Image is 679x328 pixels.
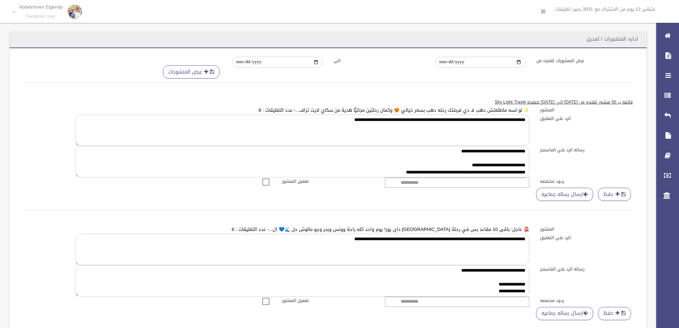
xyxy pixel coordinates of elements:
[535,234,638,242] label: الرد على التعليق
[535,106,638,114] label: المنشور
[277,177,380,185] label: تفعيل المنشور
[598,188,631,201] button: حفظ
[535,297,638,304] label: ردود مخصصه
[536,307,593,320] a: ارسال رساله جماعيه
[258,106,529,115] a: ✨ لو لسه ماطلعتش دهب فـ دي فرصتك رحله دهب بسعر خيالي 😍 وكمان رحلتين مجانيًّا هدية من سكاي لايت تر...
[535,177,638,185] label: ردود مخصصه
[536,188,593,201] a: ارسال رساله جماعيه
[495,98,633,106] u: قائمه ب 50 منشور للفتره من [DATE] الى [DATE] لصفحه Sky Light Travel
[328,57,430,65] label: الى
[535,225,638,233] label: المنشور
[598,307,631,320] button: حفظ
[163,65,220,79] button: عرض المنشورات
[19,14,63,19] small: Facebook User
[277,297,380,304] label: تفعيل المنشور
[535,146,638,154] label: رساله الرد على الماسنجر
[531,57,633,65] label: عرض المنشورات للفتره من
[232,225,529,234] a: 🚨 عاجل: باقى 10 مقاعد بس في رحلة [GEOGRAPHIC_DATA] داى يوز! يوم واحد كله راحة وونس وبحر وجو مالوش...
[19,4,63,10] p: Abdelrhmen Elgendy
[578,32,647,46] header: اداره المنشورات / تعديل
[535,265,638,273] label: رساله الرد على الماسنجر
[535,115,638,122] label: الرد على التعليق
